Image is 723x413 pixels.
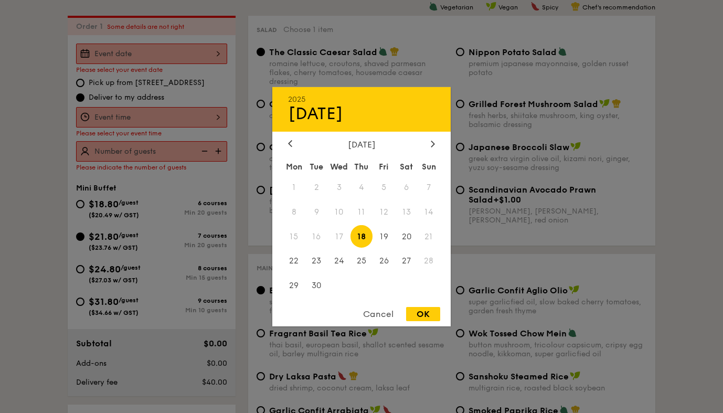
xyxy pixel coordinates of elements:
div: OK [406,307,440,321]
span: 15 [283,225,305,248]
span: 17 [328,225,350,248]
span: 14 [418,200,440,223]
span: 4 [350,176,373,198]
div: [DATE] [288,103,435,123]
span: 19 [373,225,395,248]
span: 26 [373,250,395,272]
span: 27 [395,250,418,272]
div: Cancel [353,307,404,321]
span: 11 [350,200,373,223]
div: Mon [283,157,305,176]
div: Fri [373,157,395,176]
span: 3 [328,176,350,198]
span: 18 [350,225,373,248]
span: 28 [418,250,440,272]
div: Tue [305,157,328,176]
span: 12 [373,200,395,223]
span: 10 [328,200,350,223]
div: Thu [350,157,373,176]
span: 5 [373,176,395,198]
span: 7 [418,176,440,198]
span: 2 [305,176,328,198]
span: 25 [350,250,373,272]
span: 21 [418,225,440,248]
span: 13 [395,200,418,223]
span: 16 [305,225,328,248]
span: 29 [283,274,305,297]
span: 6 [395,176,418,198]
div: [DATE] [288,139,435,149]
div: 2025 [288,94,435,103]
span: 20 [395,225,418,248]
span: 23 [305,250,328,272]
span: 30 [305,274,328,297]
div: Wed [328,157,350,176]
span: 22 [283,250,305,272]
span: 24 [328,250,350,272]
span: 1 [283,176,305,198]
span: 9 [305,200,328,223]
div: Sat [395,157,418,176]
span: 8 [283,200,305,223]
div: Sun [418,157,440,176]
